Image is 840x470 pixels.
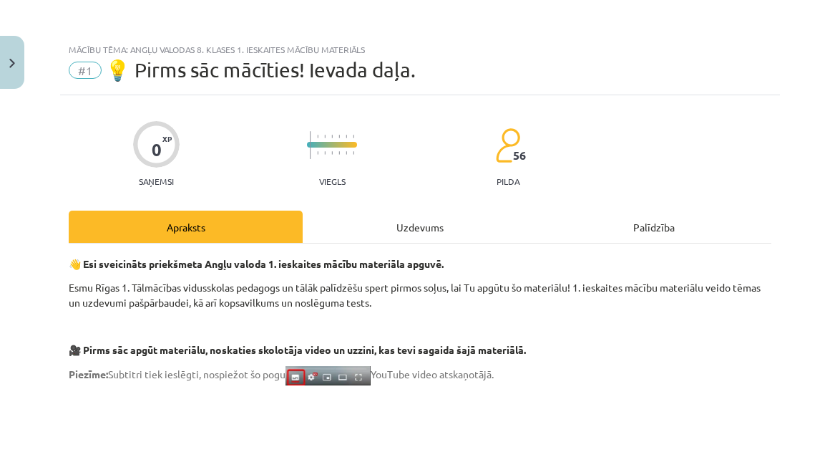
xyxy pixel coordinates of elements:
[338,151,340,155] img: icon-short-line-57e1e144782c952c97e751825c79c345078a6d821885a25fce030b3d8c18986b.svg
[319,176,346,186] p: Viegls
[537,211,771,243] div: Palīdzība
[353,135,354,138] img: icon-short-line-57e1e144782c952c97e751825c79c345078a6d821885a25fce030b3d8c18986b.svg
[331,151,333,155] img: icon-short-line-57e1e144782c952c97e751825c79c345078a6d821885a25fce030b3d8c18986b.svg
[513,149,526,162] span: 56
[331,135,333,138] img: icon-short-line-57e1e144782c952c97e751825c79c345078a6d821885a25fce030b3d8c18986b.svg
[69,211,303,243] div: Apraksts
[69,257,444,270] strong: 👋 Esi sveicināts priekšmeta Angļu valoda 1. ieskaites mācību materiāla apguvē.
[69,280,771,310] p: Esmu Rīgas 1. Tālmācības vidusskolas pedagogs un tālāk palīdzēšu spert pirmos soļus, lai Tu apgūt...
[317,135,318,138] img: icon-short-line-57e1e144782c952c97e751825c79c345078a6d821885a25fce030b3d8c18986b.svg
[346,151,347,155] img: icon-short-line-57e1e144782c952c97e751825c79c345078a6d821885a25fce030b3d8c18986b.svg
[9,59,15,68] img: icon-close-lesson-0947bae3869378f0d4975bcd49f059093ad1ed9edebbc8119c70593378902aed.svg
[353,151,354,155] img: icon-short-line-57e1e144782c952c97e751825c79c345078a6d821885a25fce030b3d8c18986b.svg
[69,368,108,380] strong: Piezīme:
[152,140,162,160] div: 0
[346,135,347,138] img: icon-short-line-57e1e144782c952c97e751825c79c345078a6d821885a25fce030b3d8c18986b.svg
[303,211,537,243] div: Uzdevums
[324,151,326,155] img: icon-short-line-57e1e144782c952c97e751825c79c345078a6d821885a25fce030b3d8c18986b.svg
[324,135,326,138] img: icon-short-line-57e1e144782c952c97e751825c79c345078a6d821885a25fce030b3d8c18986b.svg
[497,176,519,186] p: pilda
[338,135,340,138] img: icon-short-line-57e1e144782c952c97e751825c79c345078a6d821885a25fce030b3d8c18986b.svg
[105,58,416,82] span: 💡 Pirms sāc mācīties! Ievada daļa.
[69,44,771,54] div: Mācību tēma: Angļu valodas 8. klases 1. ieskaites mācību materiāls
[310,131,311,159] img: icon-long-line-d9ea69661e0d244f92f715978eff75569469978d946b2353a9bb055b3ed8787d.svg
[495,128,520,163] img: students-c634bb4e5e11cddfef0936a35e636f08e4e9abd3cc4e673bd6f9a4125e45ecb1.svg
[69,343,526,356] strong: 🎥 Pirms sāc apgūt materiālu, noskaties skolotāja video un uzzini, kas tevi sagaida šajā materiālā.
[69,62,102,79] span: #1
[317,151,318,155] img: icon-short-line-57e1e144782c952c97e751825c79c345078a6d821885a25fce030b3d8c18986b.svg
[69,368,494,380] span: Subtitri tiek ieslēgti, nospiežot šo pogu YouTube video atskaņotājā.
[162,135,172,143] span: XP
[133,176,180,186] p: Saņemsi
